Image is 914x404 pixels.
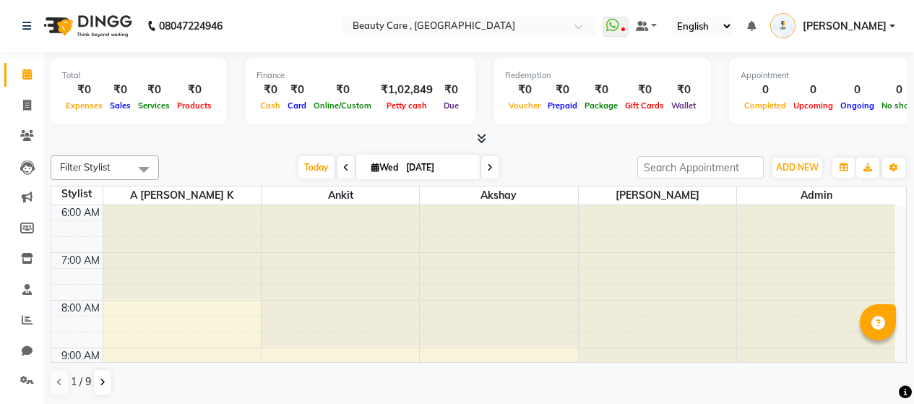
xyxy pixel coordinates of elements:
div: Total [62,69,215,82]
div: 0 [837,82,878,98]
div: 7:00 AM [59,253,103,268]
span: Wallet [668,100,699,111]
span: Card [284,100,310,111]
div: ₹0 [62,82,106,98]
span: Cash [256,100,284,111]
span: Prepaid [544,100,581,111]
input: 2025-09-03 [402,157,474,179]
span: Petty cash [383,100,431,111]
div: ₹0 [134,82,173,98]
span: Package [581,100,621,111]
input: Search Appointment [637,156,764,179]
span: Online/Custom [310,100,375,111]
span: Wed [368,162,402,173]
div: 8:00 AM [59,301,103,316]
span: A [PERSON_NAME] K [103,186,261,205]
span: Akshay [420,186,577,205]
span: Upcoming [790,100,837,111]
div: ₹0 [581,82,621,98]
span: Voucher [505,100,544,111]
span: Sales [106,100,134,111]
div: ₹0 [544,82,581,98]
div: 0 [741,82,790,98]
div: ₹0 [621,82,668,98]
div: Redemption [505,69,699,82]
div: ₹0 [439,82,464,98]
span: Filter Stylist [60,161,111,173]
span: Ongoing [837,100,878,111]
div: 0 [790,82,837,98]
div: ₹0 [106,82,134,98]
div: ₹1,02,849 [375,82,439,98]
div: ₹0 [256,82,284,98]
span: ADD NEW [776,162,819,173]
div: 6:00 AM [59,205,103,220]
span: Due [440,100,462,111]
span: Completed [741,100,790,111]
span: Expenses [62,100,106,111]
img: logo [37,6,136,46]
span: Products [173,100,215,111]
button: ADD NEW [772,158,822,178]
div: ₹0 [284,82,310,98]
div: 9:00 AM [59,348,103,364]
span: Gift Cards [621,100,668,111]
span: 1 / 9 [71,374,91,390]
span: [PERSON_NAME] [803,19,887,34]
div: ₹0 [310,82,375,98]
div: ₹0 [173,82,215,98]
div: ₹0 [668,82,699,98]
span: Services [134,100,173,111]
div: Finance [256,69,464,82]
img: Pranav Kanase [770,13,796,38]
div: ₹0 [505,82,544,98]
span: Today [298,156,335,179]
span: Admin [737,186,895,205]
span: Ankit [262,186,419,205]
div: Stylist [51,186,103,202]
span: [PERSON_NAME] [579,186,736,205]
b: 08047224946 [159,6,223,46]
